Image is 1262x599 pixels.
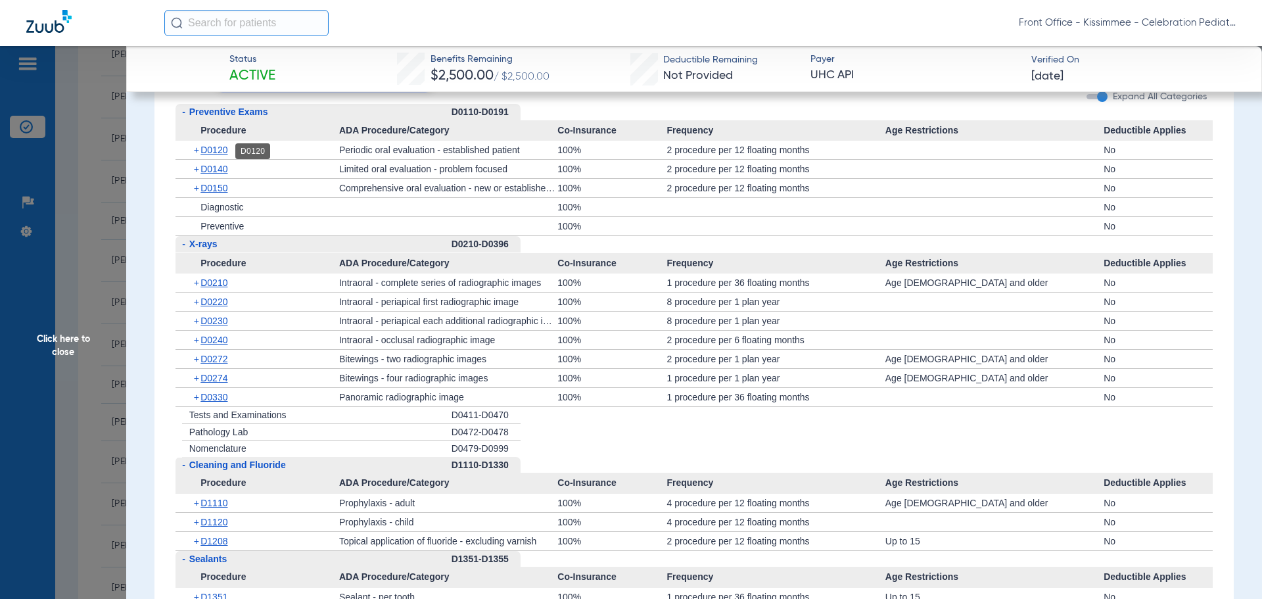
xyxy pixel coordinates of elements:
[1196,536,1262,599] iframe: Chat Widget
[810,53,1020,66] span: Payer
[339,388,557,406] div: Panoramic radiographic image
[1104,179,1213,197] div: No
[666,253,885,274] span: Frequency
[1104,160,1213,178] div: No
[885,274,1104,292] div: Age [DEMOGRAPHIC_DATA] and older
[164,10,329,36] input: Search for patients
[557,179,666,197] div: 100%
[339,369,557,387] div: Bitewings - four radiographic images
[175,473,339,494] span: Procedure
[557,312,666,330] div: 100%
[885,350,1104,368] div: Age [DEMOGRAPHIC_DATA] and older
[557,532,666,550] div: 100%
[182,107,185,117] span: -
[557,253,666,274] span: Co-Insurance
[431,69,494,83] span: $2,500.00
[494,72,549,82] span: / $2,500.00
[1031,53,1241,67] span: Verified On
[666,369,885,387] div: 1 procedure per 1 plan year
[666,274,885,292] div: 1 procedure per 36 floating months
[1104,350,1213,368] div: No
[663,53,758,67] span: Deductible Remaining
[1104,217,1213,235] div: No
[200,354,227,364] span: D0272
[200,536,227,546] span: D1208
[339,567,557,588] span: ADA Procedure/Category
[339,312,557,330] div: Intraoral - periapical each additional radiographic image
[200,335,227,345] span: D0240
[1104,331,1213,349] div: No
[666,293,885,311] div: 8 procedure per 1 plan year
[1113,92,1207,101] span: Expand All Categories
[339,513,557,531] div: Prophylaxis - child
[339,494,557,512] div: Prophylaxis - adult
[666,473,885,494] span: Frequency
[557,513,666,531] div: 100%
[557,160,666,178] div: 100%
[200,164,227,174] span: D0140
[175,567,339,588] span: Procedure
[339,120,557,141] span: ADA Procedure/Category
[885,567,1104,588] span: Age Restrictions
[666,141,885,159] div: 2 procedure per 12 floating months
[189,107,268,117] span: Preventive Exams
[200,498,227,508] span: D1110
[557,369,666,387] div: 100%
[194,532,201,550] span: +
[194,179,201,197] span: +
[557,473,666,494] span: Co-Insurance
[194,274,201,292] span: +
[1104,369,1213,387] div: No
[189,554,227,564] span: Sealants
[666,388,885,406] div: 1 procedure per 36 floating months
[452,407,521,424] div: D0411-D0470
[1104,293,1213,311] div: No
[1104,567,1213,588] span: Deductible Applies
[885,494,1104,512] div: Age [DEMOGRAPHIC_DATA] and older
[557,494,666,512] div: 100%
[557,350,666,368] div: 100%
[1104,253,1213,274] span: Deductible Applies
[452,551,521,567] div: D1351-D1355
[194,350,201,368] span: +
[200,145,227,155] span: D0120
[1104,141,1213,159] div: No
[663,70,733,82] span: Not Provided
[194,513,201,531] span: +
[339,331,557,349] div: Intraoral - occlusal radiographic image
[229,67,275,85] span: Active
[189,410,287,420] span: Tests and Examinations
[194,141,201,159] span: +
[1104,198,1213,216] div: No
[1019,16,1236,30] span: Front Office - Kissimmee - Celebration Pediatric Dentistry
[452,236,521,253] div: D0210-D0396
[885,473,1104,494] span: Age Restrictions
[1104,388,1213,406] div: No
[339,274,557,292] div: Intraoral - complete series of radiographic images
[339,160,557,178] div: Limited oral evaluation - problem focused
[557,331,666,349] div: 100%
[171,17,183,29] img: Search Icon
[194,293,201,311] span: +
[1104,473,1213,494] span: Deductible Applies
[189,460,286,470] span: Cleaning and Fluoride
[1104,513,1213,531] div: No
[339,179,557,197] div: Comprehensive oral evaluation - new or established patient
[200,277,227,288] span: D0210
[666,513,885,531] div: 4 procedure per 12 floating months
[452,457,521,473] div: D1110-D1330
[200,202,243,212] span: Diagnostic
[339,350,557,368] div: Bitewings - two radiographic images
[1104,312,1213,330] div: No
[339,532,557,550] div: Topical application of fluoride - excluding varnish
[666,350,885,368] div: 2 procedure per 1 plan year
[235,143,270,159] div: D0120
[194,494,201,512] span: +
[229,53,275,66] span: Status
[666,312,885,330] div: 8 procedure per 1 plan year
[810,67,1020,84] span: UHC API
[182,460,185,470] span: -
[194,388,201,406] span: +
[1104,120,1213,141] span: Deductible Applies
[175,120,339,141] span: Procedure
